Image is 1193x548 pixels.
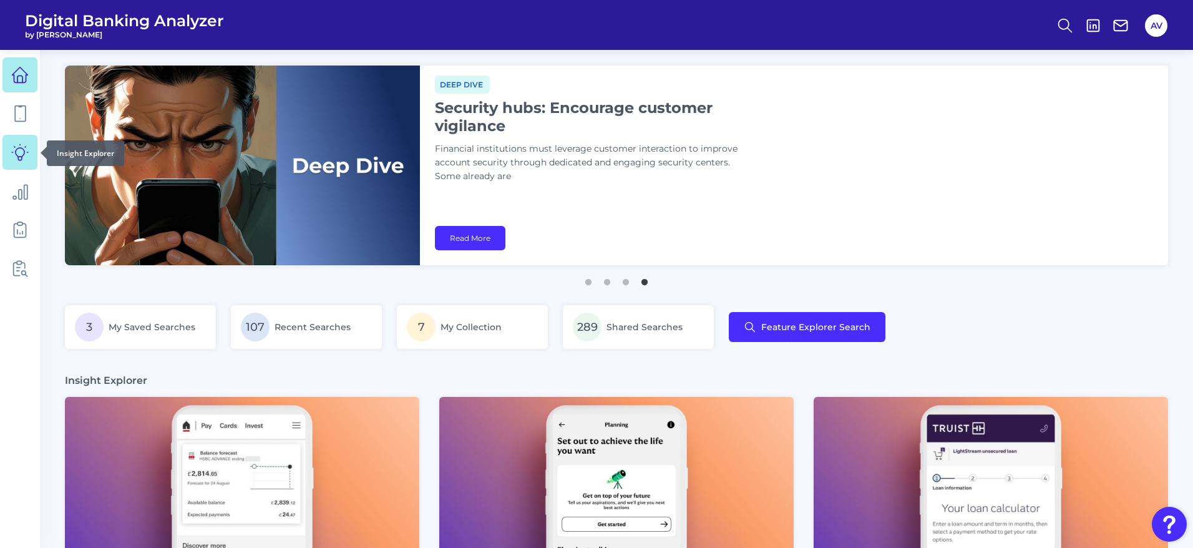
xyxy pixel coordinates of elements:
a: Read More [435,226,505,250]
a: 3My Saved Searches [65,305,216,349]
h1: Security hubs: Encourage customer vigilance [435,99,747,135]
img: bannerImg [65,66,420,265]
span: 3 [75,313,104,341]
span: Recent Searches [275,321,351,333]
button: 3 [620,273,632,285]
span: 107 [241,313,270,341]
a: Deep dive [435,78,490,90]
span: Shared Searches [606,321,683,333]
button: Open Resource Center [1152,507,1187,542]
button: 1 [582,273,595,285]
a: 107Recent Searches [231,305,382,349]
div: Insight Explorer [47,140,124,166]
button: 2 [601,273,613,285]
span: 7 [407,313,436,341]
button: Feature Explorer Search [729,312,885,342]
span: by [PERSON_NAME] [25,30,224,39]
span: My Collection [441,321,502,333]
span: My Saved Searches [109,321,195,333]
button: 4 [638,273,651,285]
span: Deep dive [435,76,490,94]
span: Feature Explorer Search [761,322,870,332]
p: Financial institutions must leverage customer interaction to improve account security through ded... [435,142,747,183]
span: Digital Banking Analyzer [25,11,224,30]
span: 289 [573,313,601,341]
a: 289Shared Searches [563,305,714,349]
a: 7My Collection [397,305,548,349]
button: AV [1145,14,1167,37]
h3: Insight Explorer [65,374,147,387]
